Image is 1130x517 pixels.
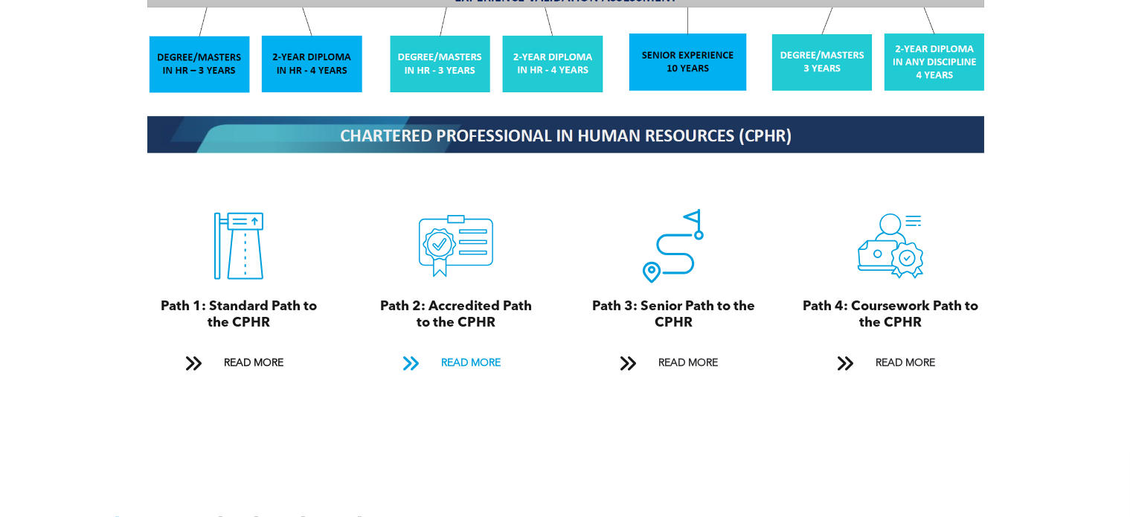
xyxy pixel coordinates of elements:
span: READ MORE [870,350,940,377]
span: READ MORE [436,350,506,377]
a: READ MORE [609,350,737,377]
span: READ MORE [219,350,289,377]
span: Path 1: Standard Path to the CPHR [161,300,317,330]
a: READ MORE [175,350,303,377]
span: Path 3: Senior Path to the CPHR [592,300,755,330]
a: READ MORE [826,350,954,377]
span: Path 2: Accredited Path to the CPHR [380,300,532,330]
span: Path 4: Coursework Path to the CPHR [803,300,978,330]
span: READ MORE [653,350,723,377]
a: READ MORE [392,350,520,377]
